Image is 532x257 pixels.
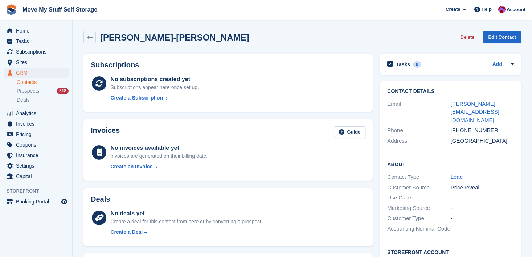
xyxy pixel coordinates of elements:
[451,214,514,223] div: -
[110,228,262,236] a: Create a Deal
[110,163,152,170] div: Create an Invoice
[16,140,60,150] span: Coupons
[91,61,365,69] h2: Subscriptions
[16,129,60,139] span: Pricing
[483,31,521,43] a: Edit Contact
[110,144,208,152] div: No invoices available yet
[20,4,100,16] a: Move My Stuff Self Storage
[16,36,60,46] span: Tasks
[4,150,69,160] a: menu
[110,163,208,170] a: Create an Invoice
[387,214,450,223] div: Customer Type
[4,119,69,129] a: menu
[451,204,514,212] div: -
[451,225,514,233] div: -
[413,61,421,68] div: 0
[17,97,30,104] span: Deals
[16,171,60,181] span: Capital
[451,137,514,145] div: [GEOGRAPHIC_DATA]
[4,129,69,139] a: menu
[387,225,450,233] div: Accounting Nominal Code
[100,33,249,42] h2: [PERSON_NAME]-[PERSON_NAME]
[387,126,450,135] div: Phone
[451,126,514,135] div: [PHONE_NUMBER]
[16,57,60,67] span: Sites
[17,87,69,95] a: Prospects 318
[16,150,60,160] span: Insurance
[507,6,525,13] span: Account
[4,108,69,118] a: menu
[387,137,450,145] div: Address
[16,108,60,118] span: Analytics
[387,194,450,202] div: Use Case
[387,173,450,181] div: Contact Type
[60,197,69,206] a: Preview store
[17,96,69,104] a: Deals
[7,188,72,195] span: Storefront
[387,100,450,125] div: Email
[482,6,492,13] span: Help
[498,6,506,13] img: Carrie Machin
[16,26,60,36] span: Home
[110,209,262,218] div: No deals yet
[4,36,69,46] a: menu
[387,160,514,168] h2: About
[4,68,69,78] a: menu
[17,88,39,94] span: Prospects
[6,4,17,15] img: stora-icon-8386f47178a22dfd0bd8f6a31ec36ba5ce8667c1dd55bd0f319d3a0aa187defe.svg
[16,68,60,78] span: CRM
[16,197,60,207] span: Booking Portal
[387,248,514,256] h2: Storefront Account
[4,57,69,67] a: menu
[4,161,69,171] a: menu
[16,119,60,129] span: Invoices
[451,184,514,192] div: Price reveal
[396,61,410,68] h2: Tasks
[387,89,514,94] h2: Contact Details
[446,6,460,13] span: Create
[457,31,477,43] button: Delete
[492,60,502,69] a: Add
[110,228,143,236] div: Create a Deal
[4,197,69,207] a: menu
[16,47,60,57] span: Subscriptions
[387,204,450,212] div: Marketing Source
[91,195,110,203] h2: Deals
[4,140,69,150] a: menu
[4,171,69,181] a: menu
[16,161,60,171] span: Settings
[17,79,69,86] a: Contacts
[110,94,199,102] a: Create a Subscription
[387,184,450,192] div: Customer Source
[451,101,499,123] a: [PERSON_NAME][EMAIL_ADDRESS][DOMAIN_NAME]
[4,47,69,57] a: menu
[110,94,163,102] div: Create a Subscription
[451,194,514,202] div: -
[91,126,120,138] h2: Invoices
[334,126,366,138] a: Guide
[57,88,69,94] div: 318
[110,152,208,160] div: Invoices are generated on their billing date.
[110,75,199,84] div: No subscriptions created yet
[4,26,69,36] a: menu
[110,84,199,91] div: Subscriptions appear here once set up.
[110,218,262,226] div: Create a deal for this contact from here or by converting a prospect.
[451,174,463,180] a: Lead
